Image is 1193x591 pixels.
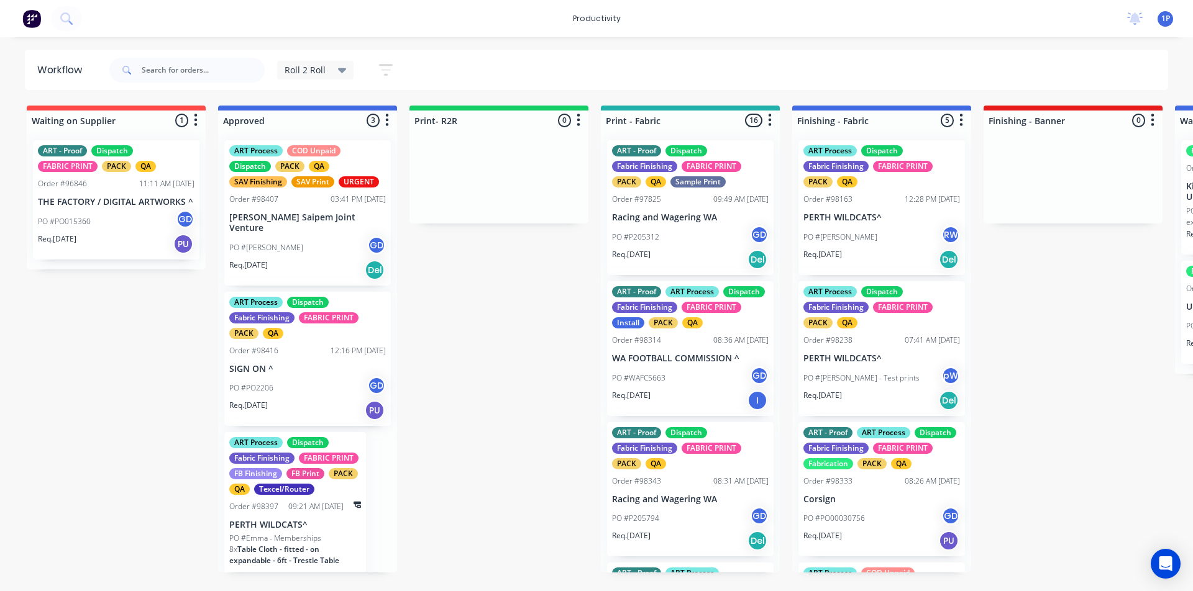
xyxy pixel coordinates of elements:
div: ART - ProofART ProcessDispatchFabric FinishingFABRIC PRINTFabricationPACKQAOrder #9833308:26 AM [... [798,422,965,557]
div: Fabrication [803,458,853,469]
div: Del [939,390,959,410]
div: 09:49 AM [DATE] [713,194,769,205]
div: FB Finishing [229,468,282,479]
div: Fabric Finishing [803,302,869,313]
div: 07:41 AM [DATE] [905,335,960,346]
p: PO #PO2206 [229,382,273,394]
div: ART ProcessDispatchFabric FinishingFABRIC PRINTFB FinishingFB PrintPACKQATexcel/RouterOrder #9839... [224,432,366,581]
div: Fabric Finishing [229,453,295,464]
p: Racing and Wagering WA [612,212,769,223]
div: PACK [102,161,131,172]
div: Dispatch [229,161,271,172]
div: QA [891,458,912,469]
div: 09:21 AM [DATE] [288,501,344,512]
span: Table Cloth - fitted - on expandable - 6ft - Trestle Table [229,544,339,566]
p: PO #[PERSON_NAME] [803,232,877,243]
div: PACK [649,317,678,328]
p: PO #PO015360 [38,216,91,227]
div: Dispatch [915,427,956,438]
div: Order #98416 [229,345,278,356]
p: PO #[PERSON_NAME] [229,242,303,253]
div: productivity [567,9,627,28]
div: Order #98333 [803,476,852,487]
div: Del [747,250,767,269]
div: Fabric Finishing [803,443,869,454]
div: Open Intercom Messenger [1151,549,1181,579]
div: Order #98238 [803,335,852,346]
div: GD [941,507,960,525]
div: 08:36 AM [DATE] [713,335,769,346]
div: GD [750,507,769,525]
input: Search for orders... [142,58,265,83]
div: Dispatch [665,145,707,156]
div: Fabric Finishing [803,161,869,172]
div: FABRIC PRINT [299,312,359,323]
div: FABRIC PRINT [682,302,741,313]
p: PO #Emma - Memberships [229,533,321,544]
div: QA [682,317,703,328]
div: FABRIC PRINT [299,453,359,464]
div: QA [837,317,857,328]
p: SIGN ON ^ [229,364,386,374]
div: Install [612,317,644,328]
div: FABRIC PRINT [682,443,741,454]
p: PERTH WILDCATS^ [803,353,960,364]
div: Order #98163 [803,194,852,205]
div: Fabric Finishing [612,161,677,172]
div: FABRIC PRINT [873,443,933,454]
p: Req. [DATE] [229,400,268,411]
div: ART Process [803,567,857,579]
p: PO #[PERSON_NAME] - Test prints [803,372,920,384]
div: ART ProcessDispatchFabric FinishingFABRIC PRINTPACKQAOrder #9823807:41 AM [DATE]PERTH WILDCATS^PO... [798,281,965,416]
div: PACK [857,458,887,469]
div: ART ProcessDispatchFabric FinishingFABRIC PRINTPACKQAOrder #9841612:16 PM [DATE]SIGN ON ^PO #PO22... [224,292,391,426]
p: Req. [DATE] [803,530,842,541]
div: 08:26 AM [DATE] [905,476,960,487]
div: ART - Proof [612,427,661,438]
div: ART - ProofDispatchFabric FinishingFABRIC PRINTPACKQAOrder #9834308:31 AM [DATE]Racing and Wageri... [607,422,774,557]
div: ART - Proof [612,286,661,297]
div: Del [365,260,385,280]
div: GD [750,225,769,244]
div: COD Unpaid [287,145,341,156]
div: QA [135,161,156,172]
div: GD [367,376,386,395]
div: ART ProcessDispatchFabric FinishingFABRIC PRINTPACKQAOrder #9816312:28 PM [DATE]PERTH WILDCATS^PO... [798,140,965,275]
div: FABRIC PRINT [682,161,741,172]
div: PU [939,531,959,551]
div: Fabric Finishing [612,302,677,313]
div: Order #98343 [612,476,661,487]
div: Order #98397 [229,501,278,512]
p: PO #WAFC5663 [612,372,665,384]
div: 12:16 PM [DATE] [331,345,386,356]
div: GD [176,210,194,228]
div: QA [646,458,666,469]
div: ART Process [803,286,857,297]
div: GD [750,366,769,385]
div: Del [939,250,959,269]
div: Dispatch [861,145,903,156]
div: ART Process [229,437,283,448]
div: ART Process [857,427,910,438]
div: Dispatch [665,427,707,438]
p: WA FOOTBALL COMMISSION ^ [612,353,769,364]
p: Req. [DATE] [612,390,651,401]
p: Req. [DATE] [229,259,268,271]
p: Racing and Wagering WA [612,494,769,505]
div: ART - ProofART ProcessDispatchFabric FinishingFABRIC PRINTInstallPACKQAOrder #9831408:36 AM [DATE... [607,281,774,416]
div: QA [837,176,857,187]
div: FABRIC PRINT [38,161,98,172]
div: ART Process [229,145,283,156]
div: QA [263,328,283,339]
div: FB Print [286,468,324,479]
p: PO #P205312 [612,232,659,243]
div: FABRIC PRINT [873,161,933,172]
div: QA [646,176,666,187]
div: PACK [612,176,641,187]
div: ART - Proof [612,145,661,156]
div: I [747,390,767,410]
div: ART Process [665,567,719,579]
div: Dispatch [287,437,329,448]
div: 03:41 PM [DATE] [331,194,386,205]
div: COD Unpaid [861,567,915,579]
